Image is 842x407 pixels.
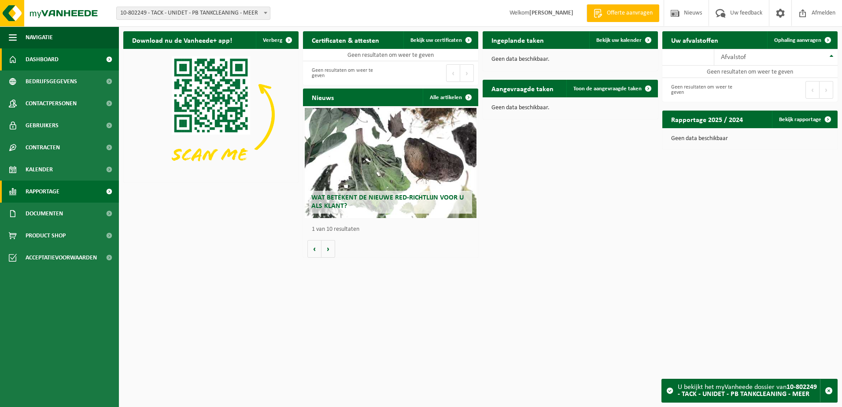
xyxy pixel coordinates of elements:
[772,111,837,128] a: Bekijk rapportage
[26,115,59,137] span: Gebruikers
[116,7,270,20] span: 10-802249 - TACK - UNIDET - PB TANKCLEANING - MEER
[26,70,77,92] span: Bedrijfsgegevens
[483,80,562,97] h2: Aangevraagde taken
[587,4,659,22] a: Offerte aanvragen
[605,9,655,18] span: Offerte aanvragen
[303,31,388,48] h2: Certificaten & attesten
[573,86,642,92] span: Toon de aangevraagde taken
[26,247,97,269] span: Acceptatievoorwaarden
[820,81,833,99] button: Next
[596,37,642,43] span: Bekijk uw kalender
[26,92,77,115] span: Contactpersonen
[26,203,63,225] span: Documenten
[303,49,478,61] td: Geen resultaten om weer te geven
[446,64,460,82] button: Previous
[307,240,321,258] button: Vorige
[491,56,649,63] p: Geen data beschikbaar.
[589,31,657,49] a: Bekijk uw kalender
[667,80,746,100] div: Geen resultaten om weer te geven
[305,108,476,218] a: Wat betekent de nieuwe RED-richtlijn voor u als klant?
[321,240,335,258] button: Volgende
[26,159,53,181] span: Kalender
[678,379,820,402] div: U bekijkt het myVanheede dossier van
[311,194,464,210] span: Wat betekent de nieuwe RED-richtlijn voor u als klant?
[662,111,752,128] h2: Rapportage 2025 / 2024
[423,89,477,106] a: Alle artikelen
[662,31,727,48] h2: Uw afvalstoffen
[123,49,299,181] img: Download de VHEPlus App
[410,37,462,43] span: Bekijk uw certificaten
[721,54,746,61] span: Afvalstof
[491,105,649,111] p: Geen data beschikbaar.
[307,63,386,83] div: Geen resultaten om weer te geven
[460,64,474,82] button: Next
[671,136,829,142] p: Geen data beschikbaar
[26,181,59,203] span: Rapportage
[263,37,282,43] span: Verberg
[303,89,343,106] h2: Nieuws
[26,225,66,247] span: Product Shop
[662,66,838,78] td: Geen resultaten om weer te geven
[26,137,60,159] span: Contracten
[26,48,59,70] span: Dashboard
[26,26,53,48] span: Navigatie
[805,81,820,99] button: Previous
[529,10,573,16] strong: [PERSON_NAME]
[123,31,241,48] h2: Download nu de Vanheede+ app!
[483,31,553,48] h2: Ingeplande taken
[678,384,817,398] strong: 10-802249 - TACK - UNIDET - PB TANKCLEANING - MEER
[566,80,657,97] a: Toon de aangevraagde taken
[767,31,837,49] a: Ophaling aanvragen
[117,7,270,19] span: 10-802249 - TACK - UNIDET - PB TANKCLEANING - MEER
[312,226,474,233] p: 1 van 10 resultaten
[403,31,477,49] a: Bekijk uw certificaten
[256,31,298,49] button: Verberg
[774,37,821,43] span: Ophaling aanvragen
